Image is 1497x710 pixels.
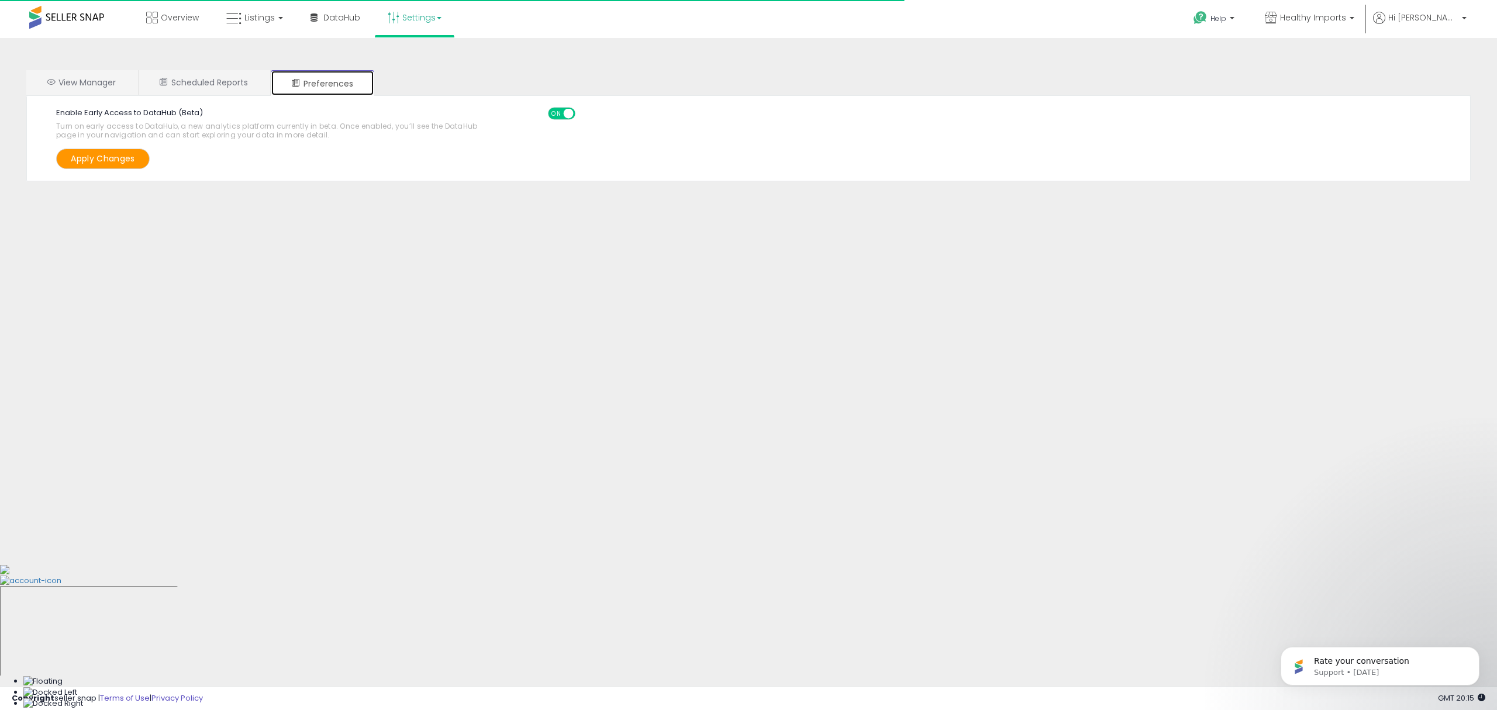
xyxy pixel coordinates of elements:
img: Floating [23,676,63,687]
i: View Manager [47,78,55,86]
a: Help [1184,2,1246,38]
img: Docked Right [23,698,83,709]
i: Get Help [1193,11,1208,25]
span: Help [1210,13,1226,23]
span: Listings [244,12,275,23]
a: Hi [PERSON_NAME] [1373,12,1467,38]
i: User Preferences [292,79,300,87]
span: DataHub [323,12,360,23]
a: Preferences [271,70,374,96]
span: Healthy Imports [1280,12,1346,23]
span: Turn on early access to DataHub, a new analytics platform currently in beta. Once enabled, you’ll... [56,122,494,140]
span: OFF [574,109,592,119]
i: Scheduled Reports [160,78,168,86]
span: Hi [PERSON_NAME] [1388,12,1458,23]
a: Scheduled Reports [139,70,269,95]
label: Enable Early Access to DataHub (Beta) [47,108,503,146]
img: Docked Left [23,687,77,698]
span: Overview [161,12,199,23]
span: ON [549,109,564,119]
button: Apply Changes [56,149,150,169]
iframe: Intercom notifications message [1263,622,1497,704]
a: View Manager [26,70,137,95]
